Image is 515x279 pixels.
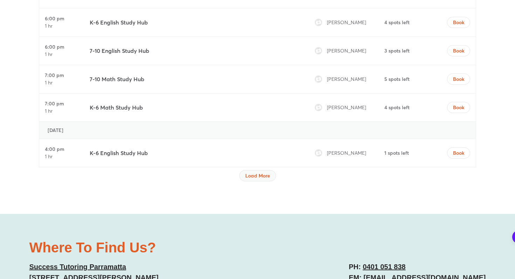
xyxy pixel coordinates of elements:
a: 0401 051 838 [363,263,405,271]
iframe: Chat Widget [480,245,515,279]
h2: Where To Find Us? [29,240,251,254]
span: PH: [349,263,360,271]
